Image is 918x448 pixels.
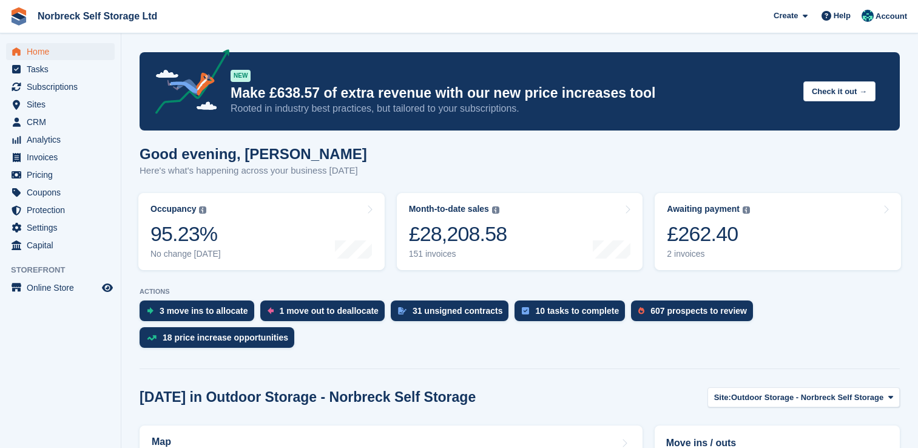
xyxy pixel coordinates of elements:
a: menu [6,114,115,131]
h2: Map [152,436,171,447]
img: task-75834270c22a3079a89374b754ae025e5fb1db73e45f91037f5363f120a921f8.svg [522,307,529,314]
span: Capital [27,237,100,254]
button: Check it out → [803,81,876,101]
div: No change [DATE] [150,249,221,259]
img: icon-info-grey-7440780725fd019a000dd9b08b2336e03edf1995a4989e88bcd33f0948082b44.svg [743,206,750,214]
p: Rooted in industry best practices, but tailored to your subscriptions. [231,102,794,115]
span: Home [27,43,100,60]
a: Awaiting payment £262.40 2 invoices [655,193,901,270]
p: Make £638.57 of extra revenue with our new price increases tool [231,84,794,102]
a: menu [6,219,115,236]
div: 151 invoices [409,249,507,259]
div: 607 prospects to review [650,306,747,316]
a: menu [6,149,115,166]
a: Norbreck Self Storage Ltd [33,6,162,26]
div: Awaiting payment [667,204,740,214]
a: menu [6,131,115,148]
span: Subscriptions [27,78,100,95]
a: menu [6,279,115,296]
a: 18 price increase opportunities [140,327,300,354]
a: 607 prospects to review [631,300,759,327]
span: Help [834,10,851,22]
span: Settings [27,219,100,236]
img: Sally King [862,10,874,22]
a: menu [6,43,115,60]
span: Protection [27,202,100,219]
h1: Good evening, [PERSON_NAME] [140,146,367,162]
div: 18 price increase opportunities [163,333,288,342]
a: menu [6,237,115,254]
div: Occupancy [150,204,196,214]
a: Occupancy 95.23% No change [DATE] [138,193,385,270]
a: 1 move out to deallocate [260,300,391,327]
div: NEW [231,70,251,82]
img: stora-icon-8386f47178a22dfd0bd8f6a31ec36ba5ce8667c1dd55bd0f319d3a0aa187defe.svg [10,7,28,25]
a: 3 move ins to allocate [140,300,260,327]
span: Storefront [11,264,121,276]
a: 31 unsigned contracts [391,300,515,327]
span: Analytics [27,131,100,148]
span: Pricing [27,166,100,183]
img: move_outs_to_deallocate_icon-f764333ba52eb49d3ac5e1228854f67142a1ed5810a6f6cc68b1a99e826820c5.svg [268,307,274,314]
a: Month-to-date sales £28,208.58 151 invoices [397,193,643,270]
button: Site: Outdoor Storage - Norbreck Self Storage [707,387,900,407]
span: Account [876,10,907,22]
img: price_increase_opportunities-93ffe204e8149a01c8c9dc8f82e8f89637d9d84a8eef4429ea346261dce0b2c0.svg [147,335,157,341]
div: 10 tasks to complete [535,306,619,316]
img: icon-info-grey-7440780725fd019a000dd9b08b2336e03edf1995a4989e88bcd33f0948082b44.svg [199,206,206,214]
img: move_ins_to_allocate_icon-fdf77a2bb77ea45bf5b3d319d69a93e2d87916cf1d5bf7949dd705db3b84f3ca.svg [147,307,154,314]
div: £28,208.58 [409,222,507,246]
img: price-adjustments-announcement-icon-8257ccfd72463d97f412b2fc003d46551f7dbcb40ab6d574587a9cd5c0d94... [145,49,230,118]
span: Outdoor Storage - Norbreck Self Storage [731,392,883,404]
span: Site: [714,392,731,404]
a: 10 tasks to complete [515,300,631,327]
h2: [DATE] in Outdoor Storage - Norbreck Self Storage [140,389,476,406]
span: Online Store [27,279,100,296]
a: menu [6,96,115,113]
div: Month-to-date sales [409,204,489,214]
a: menu [6,78,115,95]
a: menu [6,184,115,201]
a: Preview store [100,280,115,295]
img: contract_signature_icon-13c848040528278c33f63329250d36e43548de30e8caae1d1a13099fd9432cc5.svg [398,307,407,314]
a: menu [6,202,115,219]
img: prospect-51fa495bee0391a8d652442698ab0144808aea92771e9ea1ae160a38d050c398.svg [638,307,644,314]
span: Sites [27,96,100,113]
a: menu [6,61,115,78]
img: icon-info-grey-7440780725fd019a000dd9b08b2336e03edf1995a4989e88bcd33f0948082b44.svg [492,206,499,214]
p: Here's what's happening across your business [DATE] [140,164,367,178]
span: Tasks [27,61,100,78]
div: £262.40 [667,222,750,246]
p: ACTIONS [140,288,900,296]
div: 3 move ins to allocate [160,306,248,316]
div: 31 unsigned contracts [413,306,503,316]
div: 1 move out to deallocate [280,306,379,316]
div: 2 invoices [667,249,750,259]
a: menu [6,166,115,183]
span: CRM [27,114,100,131]
span: Coupons [27,184,100,201]
div: 95.23% [150,222,221,246]
span: Create [774,10,798,22]
span: Invoices [27,149,100,166]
